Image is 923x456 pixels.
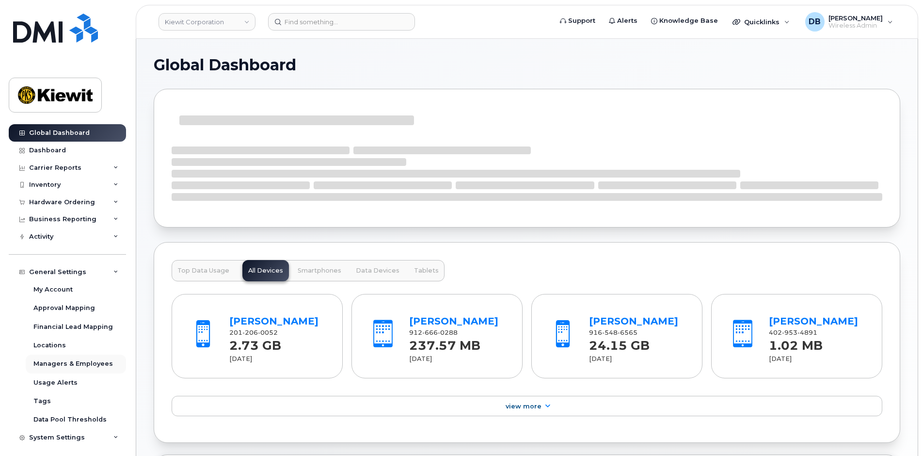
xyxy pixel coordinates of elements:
strong: 24.15 GB [589,333,650,353]
strong: 237.57 MB [409,333,480,353]
strong: 2.73 GB [229,333,281,353]
span: Top Data Usage [177,267,229,275]
span: 0052 [258,329,278,336]
span: Data Devices [356,267,399,275]
span: 4891 [797,329,817,336]
span: Smartphones [298,267,341,275]
a: [PERSON_NAME] [769,315,858,327]
a: [PERSON_NAME] [229,315,318,327]
strong: 1.02 MB [769,333,823,353]
div: [DATE] [409,355,505,363]
button: Tablets [408,260,445,281]
div: [DATE] [229,355,325,363]
span: 548 [602,329,618,336]
button: Smartphones [292,260,347,281]
span: 912 [409,329,458,336]
h1: Global Dashboard [154,56,900,73]
button: Top Data Usage [172,260,235,281]
span: Tablets [414,267,439,275]
span: 666 [422,329,438,336]
span: 953 [782,329,797,336]
span: 916 [589,329,637,336]
div: [DATE] [769,355,865,363]
span: 201 [229,329,278,336]
iframe: Messenger Launcher [881,414,916,449]
div: [DATE] [589,355,685,363]
a: View More [172,396,882,416]
a: [PERSON_NAME] [589,315,678,327]
span: 6565 [618,329,637,336]
button: Data Devices [350,260,405,281]
span: 402 [769,329,817,336]
span: 0288 [438,329,458,336]
a: [PERSON_NAME] [409,315,498,327]
span: View More [506,403,541,410]
span: 206 [242,329,258,336]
